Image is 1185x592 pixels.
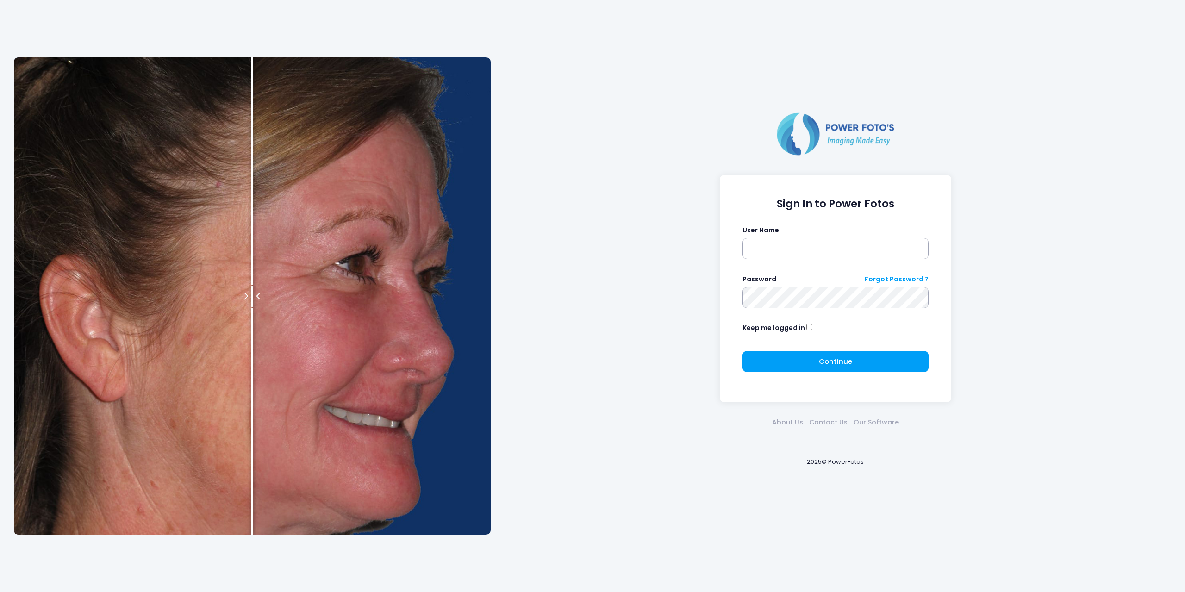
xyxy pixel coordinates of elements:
[742,274,776,284] label: Password
[850,418,902,427] a: Our Software
[742,351,929,372] button: Continue
[819,356,852,366] span: Continue
[742,198,929,210] h1: Sign In to Power Fotos
[773,111,898,157] img: Logo
[500,442,1171,481] div: 2025© PowerFotos
[865,274,929,284] a: Forgot Password ?
[742,225,779,235] label: User Name
[742,323,805,333] label: Keep me logged in
[806,418,850,427] a: Contact Us
[769,418,806,427] a: About Us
